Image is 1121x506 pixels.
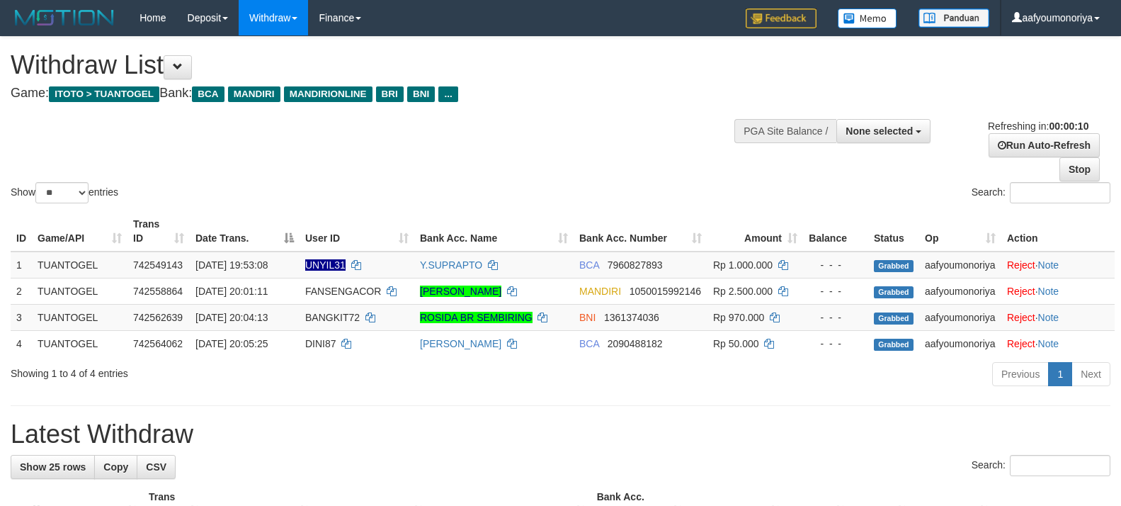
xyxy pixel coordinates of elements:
th: Date Trans.: activate to sort column descending [190,211,300,252]
strong: 00:00:10 [1049,120,1088,132]
div: - - - [809,337,863,351]
div: Showing 1 to 4 of 4 entries [11,361,457,381]
span: 742549143 [133,259,183,271]
label: Search: [972,182,1110,203]
span: CSV [146,461,166,473]
span: None selected [846,125,913,137]
img: MOTION_logo.png [11,7,118,28]
td: TUANTOGEL [32,330,127,356]
a: Stop [1059,157,1100,181]
a: Show 25 rows [11,455,95,479]
a: Reject [1007,338,1035,349]
td: aafyoumonoriya [919,304,1001,330]
a: Next [1071,362,1110,386]
span: 742562639 [133,312,183,323]
span: Grabbed [874,286,914,298]
span: BNI [407,86,435,102]
span: BCA [579,259,599,271]
a: Previous [992,362,1049,386]
img: panduan.png [918,9,989,28]
a: Reject [1007,259,1035,271]
span: Copy 1050015992146 to clipboard [630,286,701,297]
span: Grabbed [874,339,914,351]
span: MANDIRI [228,86,280,102]
a: ROSIDA BR SEMBIRING [420,312,533,323]
span: BANGKIT72 [305,312,360,323]
td: · [1001,330,1115,356]
span: BRI [376,86,404,102]
span: ... [438,86,457,102]
a: Reject [1007,312,1035,323]
a: Note [1038,286,1059,297]
td: 4 [11,330,32,356]
h1: Latest Withdraw [11,420,1110,449]
th: Balance [803,211,868,252]
a: 1 [1048,362,1072,386]
div: - - - [809,284,863,298]
select: Showentries [35,182,89,203]
td: 3 [11,304,32,330]
th: User ID: activate to sort column ascending [300,211,414,252]
th: Op: activate to sort column ascending [919,211,1001,252]
div: PGA Site Balance / [734,119,836,143]
h1: Withdraw List [11,51,733,79]
span: DINI87 [305,338,336,349]
th: Bank Acc. Name: activate to sort column ascending [414,211,574,252]
td: · [1001,304,1115,330]
span: Rp 2.500.000 [713,286,773,297]
span: Refreshing in: [988,120,1088,132]
a: Copy [94,455,137,479]
th: Game/API: activate to sort column ascending [32,211,127,252]
th: ID [11,211,32,252]
span: MANDIRI [579,286,621,297]
a: CSV [137,455,176,479]
span: 742558864 [133,286,183,297]
button: None selected [836,119,931,143]
td: · [1001,252,1115,279]
a: Y.SUPRAPTO [420,259,482,271]
span: MANDIRIONLINE [284,86,372,102]
span: [DATE] 20:05:25 [195,338,268,349]
th: Amount: activate to sort column ascending [707,211,803,252]
a: Run Auto-Refresh [989,133,1100,157]
input: Search: [1010,455,1110,476]
span: [DATE] 19:53:08 [195,259,268,271]
label: Search: [972,455,1110,476]
label: Show entries [11,182,118,203]
span: Nama rekening ada tanda titik/strip, harap diedit [305,259,346,271]
input: Search: [1010,182,1110,203]
span: FANSENGACOR [305,286,381,297]
div: - - - [809,310,863,325]
span: BCA [192,86,224,102]
img: Feedback.jpg [746,9,816,28]
td: aafyoumonoriya [919,252,1001,279]
a: [PERSON_NAME] [420,286,501,297]
th: Status [868,211,919,252]
td: aafyoumonoriya [919,278,1001,304]
span: Rp 970.000 [713,312,764,323]
a: [PERSON_NAME] [420,338,501,349]
span: [DATE] 20:04:13 [195,312,268,323]
td: 1 [11,252,32,279]
span: Show 25 rows [20,461,86,473]
span: [DATE] 20:01:11 [195,286,268,297]
th: Trans ID: activate to sort column ascending [127,211,190,252]
span: Copy [103,461,128,473]
span: BNI [579,312,596,323]
span: ITOTO > TUANTOGEL [49,86,159,102]
th: Action [1001,211,1115,252]
td: TUANTOGEL [32,304,127,330]
a: Reject [1007,286,1035,297]
span: Copy 7960827893 to clipboard [608,259,663,271]
td: TUANTOGEL [32,278,127,304]
th: Bank Acc. Number: activate to sort column ascending [574,211,707,252]
span: 742564062 [133,338,183,349]
span: BCA [579,338,599,349]
img: Button%20Memo.svg [838,9,897,28]
a: Note [1038,312,1059,323]
td: 2 [11,278,32,304]
span: Copy 1361374036 to clipboard [604,312,659,323]
div: - - - [809,258,863,272]
span: Rp 1.000.000 [713,259,773,271]
h4: Game: Bank: [11,86,733,101]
